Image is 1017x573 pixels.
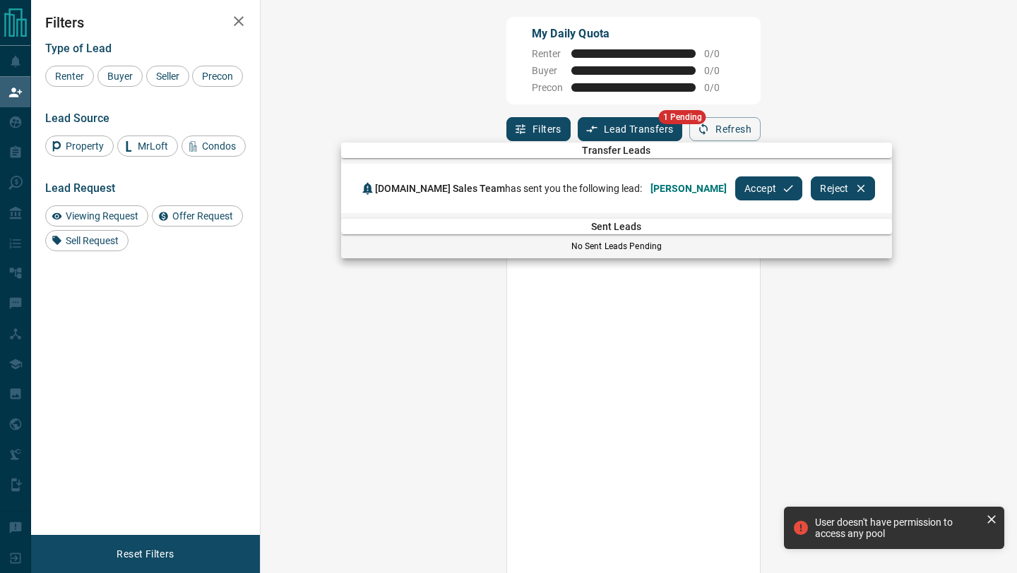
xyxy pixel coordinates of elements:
[341,240,892,253] p: No Sent Leads Pending
[341,145,892,156] span: Transfer Leads
[375,183,505,194] span: [DOMAIN_NAME] Sales Team
[650,183,727,194] span: [PERSON_NAME]
[735,176,802,200] button: Accept
[341,221,892,232] span: Sent Leads
[815,517,980,539] div: User doesn't have permission to access any pool
[811,176,874,200] button: Reject
[375,183,642,194] span: has sent you the following lead:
